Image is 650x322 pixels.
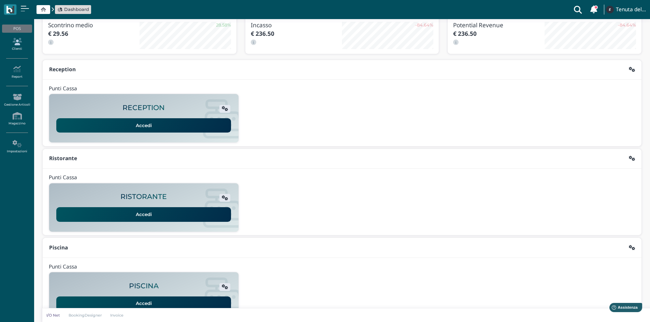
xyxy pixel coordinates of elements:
[49,155,77,162] b: Ristorante
[49,264,77,270] h4: Punti Cassa
[453,30,477,37] b: € 236.50
[6,6,14,14] img: logo
[251,22,342,28] h3: Incasso
[122,104,165,112] h2: RECEPTION
[64,312,106,318] a: BookingDesigner
[129,282,159,290] h2: PISCINA
[56,118,231,133] a: Accedi
[57,6,89,13] a: Dashboard
[48,30,68,37] b: € 29.56
[48,22,140,28] h3: Scontrino medio
[616,7,646,13] h4: Tenuta del Barco
[20,5,45,11] span: Assistenza
[2,109,32,128] a: Magazzino
[106,312,128,318] a: Invoice
[2,35,32,54] a: Clienti
[605,1,646,18] a: ... Tenuta del Barco
[602,301,644,316] iframe: Help widget launcher
[56,207,231,221] a: Accedi
[2,63,32,81] a: Report
[49,86,77,92] h4: Punti Cassa
[606,6,613,13] img: ...
[49,175,77,181] h4: Punti Cassa
[64,6,89,13] span: Dashboard
[56,296,231,311] a: Accedi
[2,91,32,109] a: Gestione Articoli
[2,137,32,156] a: Impostazioni
[49,66,76,73] b: Reception
[49,244,68,251] b: Piscina
[46,312,60,318] p: I/O Net
[120,193,167,201] h2: RISTORANTE
[453,22,545,28] h3: Potential Revenue
[2,25,32,33] div: POS
[251,30,274,37] b: € 236.50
